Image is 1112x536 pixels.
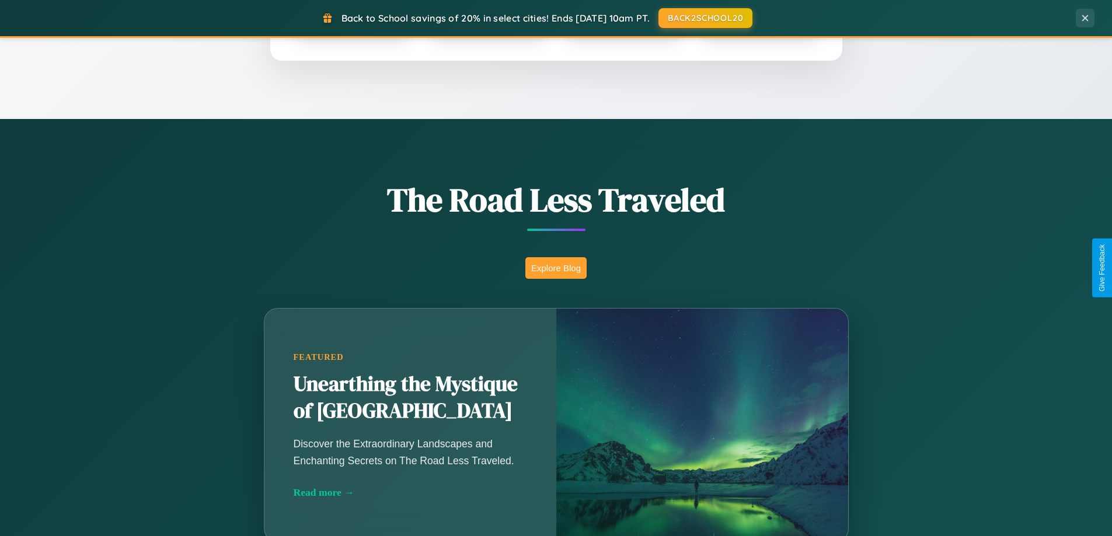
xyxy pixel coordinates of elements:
[206,177,907,222] h1: The Road Less Traveled
[525,257,587,279] button: Explore Blog
[341,12,650,24] span: Back to School savings of 20% in select cities! Ends [DATE] 10am PT.
[658,8,752,28] button: BACK2SCHOOL20
[294,436,527,468] p: Discover the Extraordinary Landscapes and Enchanting Secrets on The Road Less Traveled.
[294,352,527,362] div: Featured
[294,371,527,425] h2: Unearthing the Mystique of [GEOGRAPHIC_DATA]
[294,486,527,499] div: Read more →
[1098,244,1106,292] div: Give Feedback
